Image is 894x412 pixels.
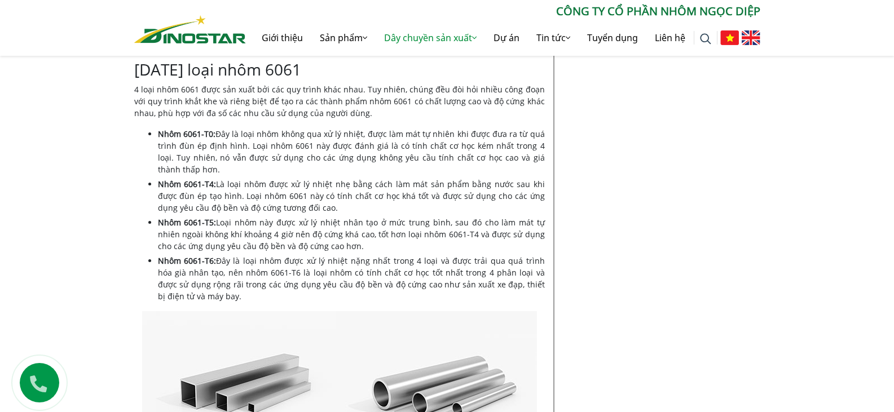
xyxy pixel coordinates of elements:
[158,129,215,139] strong: Nhôm 6061-T0:
[579,20,646,56] a: Tuyển dụng
[742,30,760,45] img: English
[376,20,485,56] a: Dây chuyền sản xuất
[134,15,246,43] img: Nhôm Dinostar
[158,217,217,228] strong: Nhôm 6061-T5:
[253,20,311,56] a: Giới thiệu
[485,20,528,56] a: Dự án
[720,30,739,45] img: Tiếng Việt
[646,20,694,56] a: Liên hệ
[158,255,216,266] strong: Nhôm 6061-T6:
[158,216,545,252] li: Loại nhôm này được xử lý nhiệt nhân tạo ở mức trung bình, sau đó cho làm mát tự nhiên ngoài không...
[134,83,545,119] p: 4 loại nhôm 6061 được sản xuất bởi các quy trình khác nhau. Tuy nhiên, chúng đều đòi hỏi nhiều cô...
[700,33,711,45] img: search
[158,255,545,302] li: Đây là loại nhôm được xử lý nhiệt nặng nhất trong 4 loại và được trải qua quá trình hóa già nhân ...
[158,179,216,189] strong: Nhôm 6061-T4:
[246,3,760,20] p: CÔNG TY CỔ PHẦN NHÔM NGỌC DIỆP
[158,178,545,214] li: Là loại nhôm được xử lý nhiệt nhẹ bằng cách làm mát sản phẩm bằng nước sau khi được đùn ép tạo hì...
[528,20,579,56] a: Tin tức
[311,20,376,56] a: Sản phẩm
[134,60,545,79] h3: [DATE] loại nhôm 6061
[158,128,545,175] li: Đây là loại nhôm không qua xử lý nhiệt, được làm mát tự nhiên khi được đưa ra từ quá trình đùn ép...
